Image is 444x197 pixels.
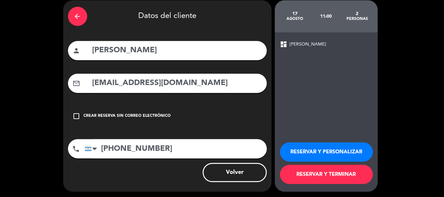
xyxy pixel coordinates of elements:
[85,140,100,158] div: Argentina: +54
[73,80,81,87] i: mail_outline
[290,41,326,48] span: [PERSON_NAME]
[92,77,262,90] input: Email del cliente
[280,40,288,48] span: dashboard
[280,11,311,16] div: 17
[280,16,311,21] div: agosto
[92,44,262,57] input: Nombre del cliente
[342,11,373,16] div: 2
[73,145,80,153] i: phone
[280,142,373,162] button: RESERVAR Y PERSONALIZAR
[73,112,81,120] i: check_box_outline_blank
[74,13,81,20] i: arrow_back
[68,5,267,28] div: Datos del cliente
[73,47,81,55] i: person
[280,165,373,184] button: RESERVAR Y TERMINAR
[342,16,373,21] div: personas
[84,113,171,119] div: Crear reserva sin correo electrónico
[203,163,267,182] button: Volver
[311,5,342,28] div: 11:00
[85,139,267,158] input: Número de teléfono...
